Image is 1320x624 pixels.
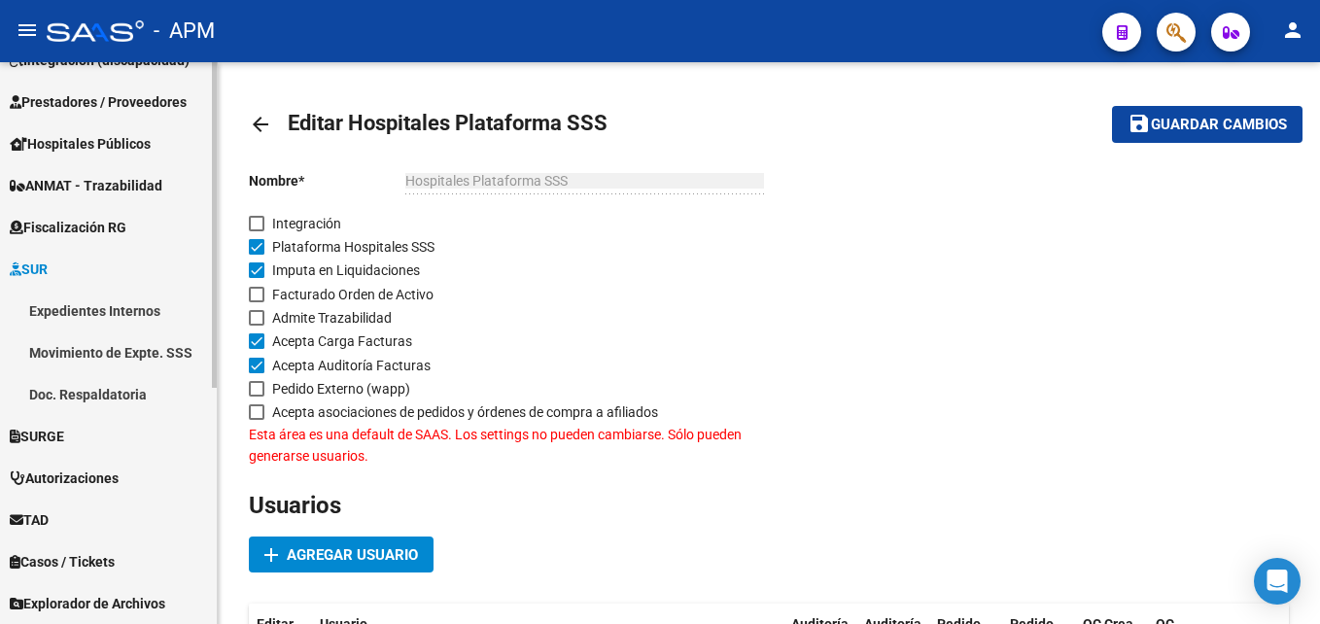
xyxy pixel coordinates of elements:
[272,329,412,353] span: Acepta Carga Facturas
[260,543,283,567] mat-icon: add
[10,468,119,489] span: Autorizaciones
[10,593,165,614] span: Explorador de Archivos
[249,537,434,572] button: Agregar Usuario
[288,111,608,135] span: Editar Hospitales Plataforma SSS
[272,377,410,400] span: Pedido Externo (wapp)
[10,91,187,113] span: Prestadores / Proveedores
[249,490,1289,521] h1: Usuarios
[10,426,64,447] span: SURGE
[272,306,392,329] span: Admite Trazabilidad
[154,10,215,52] span: - APM
[272,259,420,282] span: Imputa en Liquidaciones
[10,509,49,531] span: TAD
[272,283,434,306] span: Facturado Orden de Activo
[1151,117,1287,134] span: Guardar cambios
[249,427,742,464] span: Esta área es una default de SAAS. Los settings no pueden cambiarse. Sólo pueden generarse usuarios.
[287,546,418,564] span: Agregar Usuario
[1281,18,1304,42] mat-icon: person
[1112,106,1303,142] button: Guardar cambios
[10,217,126,238] span: Fiscalización RG
[10,175,162,196] span: ANMAT - Trazabilidad
[272,235,434,259] span: Plataforma Hospitales SSS
[16,18,39,42] mat-icon: menu
[272,212,341,235] span: Integración
[249,113,272,136] mat-icon: arrow_back
[1254,558,1301,605] div: Open Intercom Messenger
[10,133,151,155] span: Hospitales Públicos
[249,170,405,191] p: Nombre
[272,400,658,424] span: Acepta asociaciones de pedidos y órdenes de compra a afiliados
[10,551,115,572] span: Casos / Tickets
[272,354,431,377] span: Acepta Auditoría Facturas
[1128,112,1151,135] mat-icon: save
[10,259,48,280] span: SUR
